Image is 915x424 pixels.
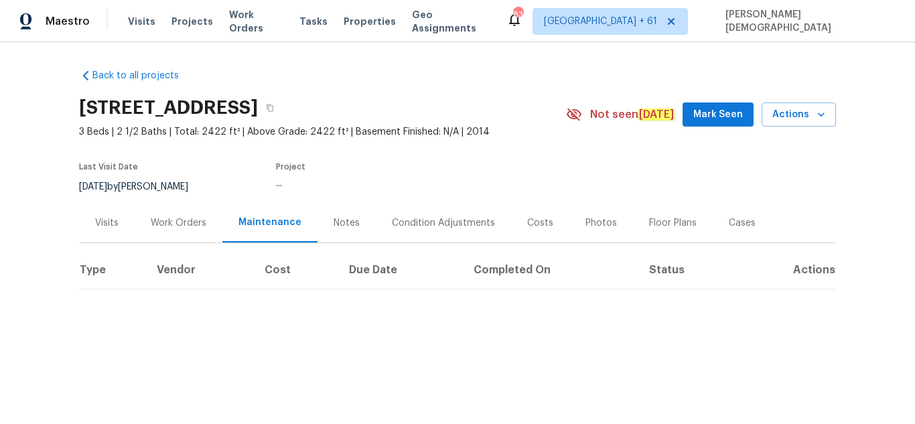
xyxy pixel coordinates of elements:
em: [DATE] [638,109,675,121]
th: Completed On [463,252,638,289]
div: ... [276,179,533,188]
button: Mark Seen [683,102,754,127]
th: Vendor [146,252,254,289]
th: Type [79,252,146,289]
span: Projects [171,15,213,28]
div: Floor Plans [649,216,697,230]
div: Costs [527,216,553,230]
span: Geo Assignments [412,8,490,35]
div: Condition Adjustments [392,216,495,230]
div: Cases [729,216,756,230]
span: Maestro [46,15,90,28]
span: Visits [128,15,155,28]
th: Cost [254,252,339,289]
button: Copy Address [258,96,282,120]
a: Back to all projects [79,69,208,82]
div: Maintenance [238,216,301,229]
span: Project [276,163,305,171]
span: Tasks [299,17,328,26]
div: Notes [334,216,360,230]
th: Status [638,252,740,289]
span: Not seen [590,108,675,121]
span: [DATE] [79,182,107,192]
span: [PERSON_NAME][DEMOGRAPHIC_DATA] [720,8,895,35]
div: Visits [95,216,119,230]
div: Work Orders [151,216,206,230]
div: Photos [585,216,617,230]
div: by [PERSON_NAME] [79,179,204,195]
span: Work Orders [229,8,283,35]
h2: [STREET_ADDRESS] [79,101,258,115]
span: Actions [772,107,825,123]
span: Mark Seen [693,107,743,123]
span: [GEOGRAPHIC_DATA] + 61 [544,15,657,28]
span: Properties [344,15,396,28]
div: 833 [513,8,522,21]
th: Due Date [338,252,463,289]
span: 3 Beds | 2 1/2 Baths | Total: 2422 ft² | Above Grade: 2422 ft² | Basement Finished: N/A | 2014 [79,125,566,139]
button: Actions [762,102,836,127]
span: Last Visit Date [79,163,138,171]
th: Actions [740,252,836,289]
